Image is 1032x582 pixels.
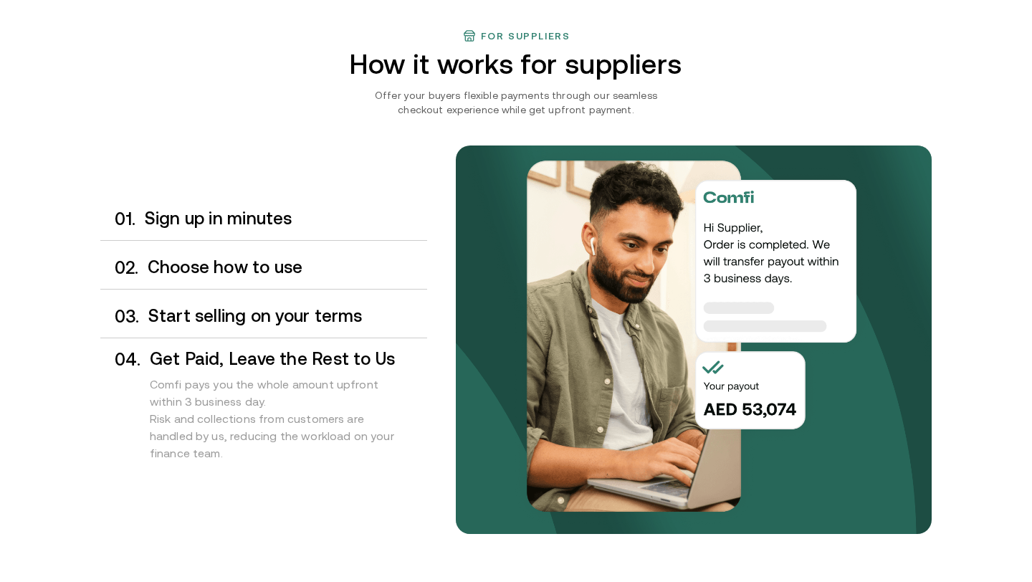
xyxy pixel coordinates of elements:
[145,209,427,228] h3: Sign up in minutes
[148,258,427,277] h3: Choose how to use
[456,145,932,534] img: bg
[505,139,878,533] img: Your payments collected on time.
[150,368,427,476] div: Comfi pays you the whole amount upfront within 3 business day. Risk and collections from customer...
[353,88,679,117] p: Offer your buyers flexible payments through our seamless checkout experience while get upfront pa...
[100,258,139,277] div: 0 2 .
[100,307,140,326] div: 0 3 .
[481,30,570,42] h3: For suppliers
[150,350,427,368] h3: Get Paid, Leave the Rest to Us
[100,209,136,229] div: 0 1 .
[100,350,141,476] div: 0 4 .
[462,29,477,43] img: finance
[307,49,725,80] h2: How it works for suppliers
[148,307,427,325] h3: Start selling on your terms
